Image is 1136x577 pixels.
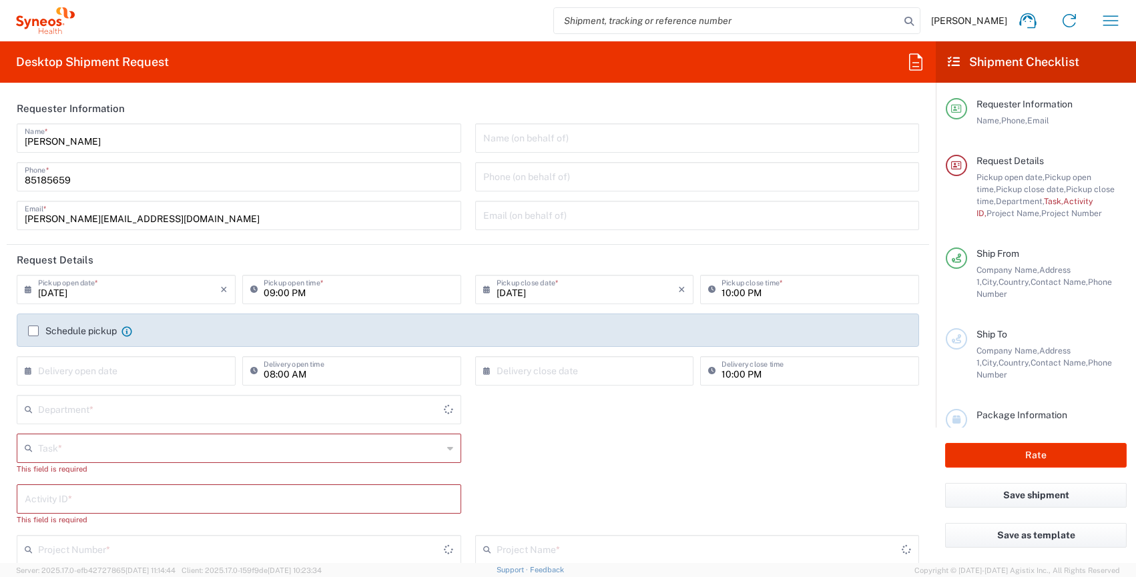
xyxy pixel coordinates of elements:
a: Support [497,566,530,574]
span: Department, [996,196,1044,206]
h2: Shipment Checklist [948,54,1079,70]
span: Phone, [1001,115,1027,125]
button: Save shipment [945,483,1127,508]
span: Company Name, [976,265,1039,275]
button: Save as template [945,523,1127,548]
a: Feedback [530,566,564,574]
button: Rate [945,443,1127,468]
h2: Request Details [17,253,93,267]
span: [DATE] 10:23:34 [268,566,322,574]
span: Contact Name, [1031,277,1088,287]
span: Copyright © [DATE]-[DATE] Agistix Inc., All Rights Reserved [914,564,1120,576]
span: Project Number [1041,208,1102,218]
span: Project Name, [986,208,1041,218]
span: Server: 2025.17.0-efb42727865 [16,566,176,574]
label: Schedule pickup [28,326,117,336]
div: This field is required [17,514,461,526]
span: Country, [999,358,1031,368]
span: City, [982,277,999,287]
i: × [678,279,685,300]
span: Task, [1044,196,1063,206]
span: [DATE] 11:14:44 [125,566,176,574]
h2: Requester Information [17,102,125,115]
span: Name, [976,115,1001,125]
span: City, [982,358,999,368]
span: Request Details [976,155,1044,166]
span: Contact Name, [1031,358,1088,368]
div: This field is required [17,463,461,475]
span: Pickup open date, [976,172,1045,182]
span: Package Information [976,410,1067,420]
span: Client: 2025.17.0-159f9de [182,566,322,574]
span: Ship From [976,248,1019,259]
span: Ship To [976,329,1007,340]
span: Company Name, [976,346,1039,356]
span: Pickup close date, [996,184,1066,194]
span: Requester Information [976,99,1073,109]
i: × [220,279,228,300]
span: Email [1027,115,1049,125]
input: Shipment, tracking or reference number [554,8,900,33]
span: Package 1: [976,426,1011,448]
span: [PERSON_NAME] [931,15,1007,27]
h2: Desktop Shipment Request [16,54,169,70]
span: Country, [999,277,1031,287]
